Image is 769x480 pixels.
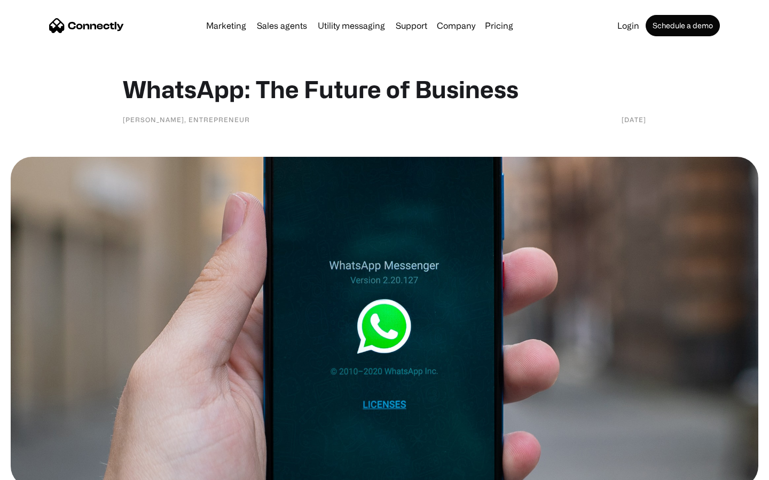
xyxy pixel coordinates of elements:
div: [DATE] [622,114,646,125]
a: Sales agents [253,21,311,30]
a: Utility messaging [313,21,389,30]
div: Company [437,18,475,33]
a: Schedule a demo [646,15,720,36]
div: [PERSON_NAME], Entrepreneur [123,114,250,125]
a: Marketing [202,21,250,30]
aside: Language selected: English [11,461,64,476]
a: Support [391,21,431,30]
h1: WhatsApp: The Future of Business [123,75,646,103]
a: Login [613,21,644,30]
a: Pricing [481,21,517,30]
ul: Language list [21,461,64,476]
